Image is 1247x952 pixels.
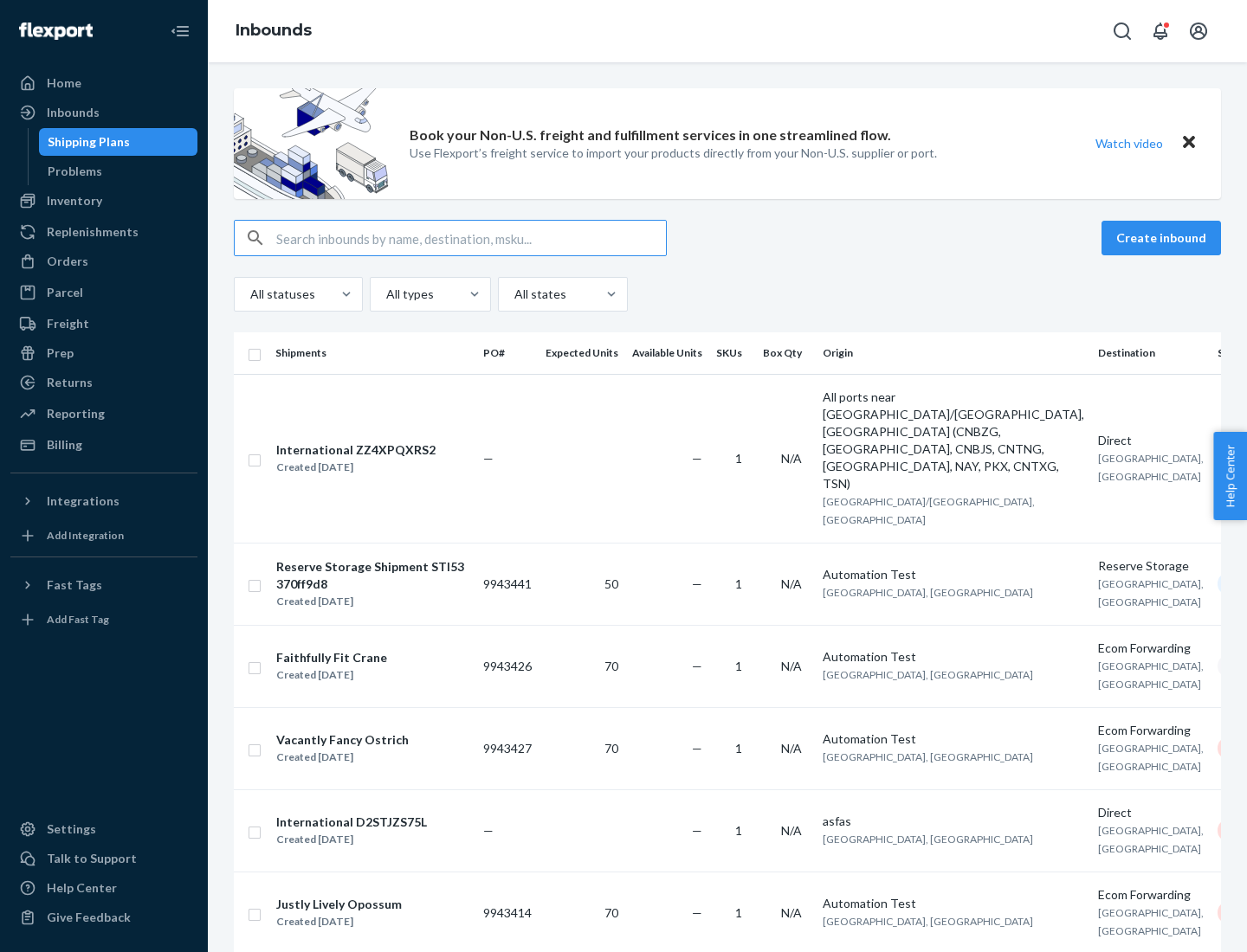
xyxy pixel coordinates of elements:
span: [GEOGRAPHIC_DATA], [GEOGRAPHIC_DATA] [1098,824,1204,855]
span: [GEOGRAPHIC_DATA], [GEOGRAPHIC_DATA] [823,833,1033,846]
th: PO# [476,332,539,374]
button: Close [1178,131,1200,156]
div: All ports near [GEOGRAPHIC_DATA]/[GEOGRAPHIC_DATA], [GEOGRAPHIC_DATA] (CNBZG, [GEOGRAPHIC_DATA], ... [823,389,1084,492]
div: Created [DATE] [276,593,468,610]
span: [GEOGRAPHIC_DATA], [GEOGRAPHIC_DATA] [823,915,1033,928]
span: N/A [781,451,802,466]
button: Open notifications [1143,14,1178,48]
ol: breadcrumbs [222,6,326,56]
img: Flexport logo [19,23,93,40]
a: Talk to Support [10,845,197,872]
div: Automation Test [823,566,1084,583]
div: Integrations [47,492,120,510]
a: Orders [10,248,197,275]
div: Inbounds [47,104,100,121]
span: 1 [735,905,742,920]
th: Available Units [625,332,709,374]
span: 1 [735,741,742,756]
div: Replenishments [47,223,139,241]
div: Give Feedback [47,909,131,926]
a: Billing [10,431,197,459]
a: Settings [10,815,197,843]
th: Box Qty [756,332,816,374]
div: Billing [47,436,82,453]
span: — [483,823,494,838]
input: All types [384,286,386,303]
button: Close Navigation [163,14,197,48]
div: Inventory [47,192,102,209]
span: [GEOGRAPHIC_DATA], [GEOGRAPHIC_DATA] [823,586,1033,599]
div: Created [DATE] [276,831,427,848]
div: Direct [1098,432,1204,449]
a: Inbounds [10,99,197,126]
button: Give Feedback [10,904,197,931]
div: Automation Test [823,895,1084,912]
div: Automation Test [823,730,1084,748]
div: Fast Tags [47,576,102,594]
div: Reserve Storage Shipment STI53370ff9d8 [276,558,468,593]
span: N/A [781,823,802,838]
span: 1 [735,823,742,838]
span: — [692,741,702,756]
a: Add Fast Tag [10,606,197,634]
div: Problems [48,163,102,180]
div: Add Integration [47,528,124,543]
input: All statuses [249,286,250,303]
a: Parcel [10,279,197,306]
span: [GEOGRAPHIC_DATA], [GEOGRAPHIC_DATA] [1098,452,1204,483]
span: [GEOGRAPHIC_DATA], [GEOGRAPHIC_DATA] [823,750,1033,763]
div: Home [47,74,81,92]
div: Freight [47,315,89,332]
a: Add Integration [10,522,197,550]
p: Use Flexport’s freight service to import your products directly from your Non-U.S. supplier or port. [410,145,937,162]
button: Fast Tags [10,571,197,599]
div: International D2STJZS75L [276,814,427,831]
span: 1 [735,576,742,591]
span: N/A [781,659,802,673]
input: All states [513,286,514,303]
div: Created [DATE] [276,459,436,476]
div: Created [DATE] [276,666,387,684]
th: SKUs [709,332,756,374]
div: Ecom Forwarding [1098,640,1204,657]
td: 9943441 [476,543,539,625]
span: N/A [781,905,802,920]
div: Add Fast Tag [47,612,109,627]
span: [GEOGRAPHIC_DATA], [GEOGRAPHIC_DATA] [823,668,1033,681]
div: Reporting [47,405,105,422]
div: Ecom Forwarding [1098,722,1204,739]
button: Watch video [1084,131,1174,156]
button: Help Center [1213,432,1247,520]
div: Settings [47,820,96,838]
div: Talk to Support [47,850,137,867]
span: 70 [604,905,618,920]
div: Parcel [47,284,83,301]
span: 1 [735,451,742,466]
button: Integrations [10,487,197,515]
span: — [692,576,702,591]
span: 50 [604,576,618,591]
span: 70 [604,659,618,673]
div: Created [DATE] [276,913,402,930]
div: International ZZ4XPQXRS2 [276,441,436,459]
a: Inbounds [236,21,312,40]
th: Origin [816,332,1091,374]
div: Shipping Plans [48,133,130,151]
input: Search inbounds by name, destination, msku... [276,221,666,255]
button: Create inbound [1102,221,1221,255]
a: Freight [10,310,197,338]
span: [GEOGRAPHIC_DATA]/[GEOGRAPHIC_DATA], [GEOGRAPHIC_DATA] [823,495,1035,526]
button: Open Search Box [1105,14,1140,48]
div: asfas [823,813,1084,830]
a: Home [10,69,197,97]
div: Returns [47,374,93,391]
span: N/A [781,741,802,756]
span: [GEOGRAPHIC_DATA], [GEOGRAPHIC_DATA] [1098,906,1204,937]
span: [GEOGRAPHIC_DATA], [GEOGRAPHIC_DATA] [1098,742,1204,773]
th: Expected Units [539,332,625,374]
button: Open account menu [1181,14,1216,48]
td: 9943427 [476,707,539,789]
span: — [692,823,702,838]
span: — [692,451,702,466]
